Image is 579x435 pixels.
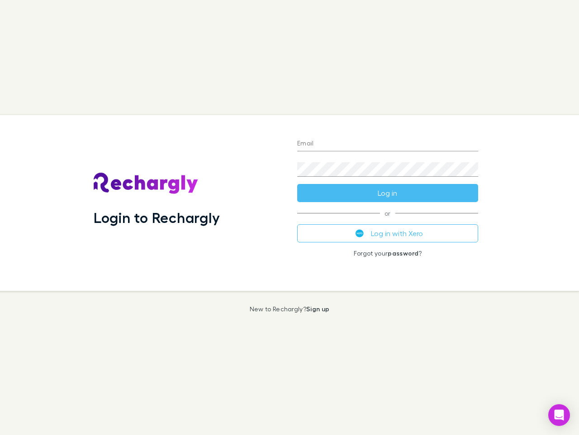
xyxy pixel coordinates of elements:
p: Forgot your ? [297,250,478,257]
h1: Login to Rechargly [94,209,220,226]
img: Rechargly's Logo [94,173,199,194]
button: Log in with Xero [297,224,478,242]
img: Xero's logo [356,229,364,237]
p: New to Rechargly? [250,305,330,313]
a: Sign up [306,305,329,313]
button: Log in [297,184,478,202]
a: password [388,249,418,257]
div: Open Intercom Messenger [548,404,570,426]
